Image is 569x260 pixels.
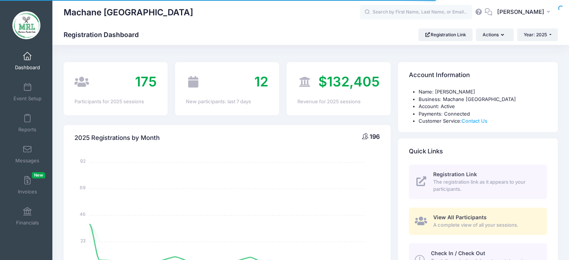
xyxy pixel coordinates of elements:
[431,250,485,256] span: Check In / Check Out
[318,73,380,90] span: $132,405
[409,208,547,235] a: View All Participants A complete view of all your sessions.
[16,220,39,226] span: Financials
[74,127,160,149] h4: 2025 Registrations by Month
[18,126,36,133] span: Reports
[433,171,477,177] span: Registration Link
[419,88,547,96] li: Name: [PERSON_NAME]
[433,178,538,193] span: The registration link as it appears to your participants.
[492,4,558,21] button: [PERSON_NAME]
[10,48,45,74] a: Dashboard
[18,189,37,195] span: Invoices
[462,118,487,124] a: Contact Us
[419,110,547,118] li: Payments: Connected
[10,203,45,229] a: Financials
[64,4,193,21] h1: Machane [GEOGRAPHIC_DATA]
[74,98,157,105] div: Participants for 2025 sessions
[360,5,472,20] input: Search by First Name, Last Name, or Email...
[419,96,547,103] li: Business: Machane [GEOGRAPHIC_DATA]
[64,31,145,39] h1: Registration Dashboard
[370,133,380,140] span: 196
[254,73,268,90] span: 12
[135,73,157,90] span: 175
[15,64,40,71] span: Dashboard
[81,237,86,244] tspan: 23
[10,141,45,167] a: Messages
[10,79,45,105] a: Event Setup
[80,211,86,217] tspan: 46
[419,103,547,110] li: Account: Active
[10,172,45,198] a: InvoicesNew
[10,110,45,136] a: Reports
[409,65,470,86] h4: Account Information
[418,28,472,41] a: Registration Link
[433,214,487,220] span: View All Participants
[12,11,40,39] img: Machane Racket Lake
[13,95,42,102] span: Event Setup
[32,172,45,178] span: New
[297,98,380,105] div: Revenue for 2025 sessions
[419,117,547,125] li: Customer Service:
[497,8,544,16] span: [PERSON_NAME]
[15,157,39,164] span: Messages
[80,184,86,191] tspan: 69
[409,141,443,162] h4: Quick Links
[409,165,547,199] a: Registration Link The registration link as it appears to your participants.
[80,158,86,164] tspan: 92
[517,28,558,41] button: Year: 2025
[476,28,513,41] button: Actions
[186,98,268,105] div: New participants: last 7 days
[433,221,538,229] span: A complete view of all your sessions.
[524,32,547,37] span: Year: 2025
